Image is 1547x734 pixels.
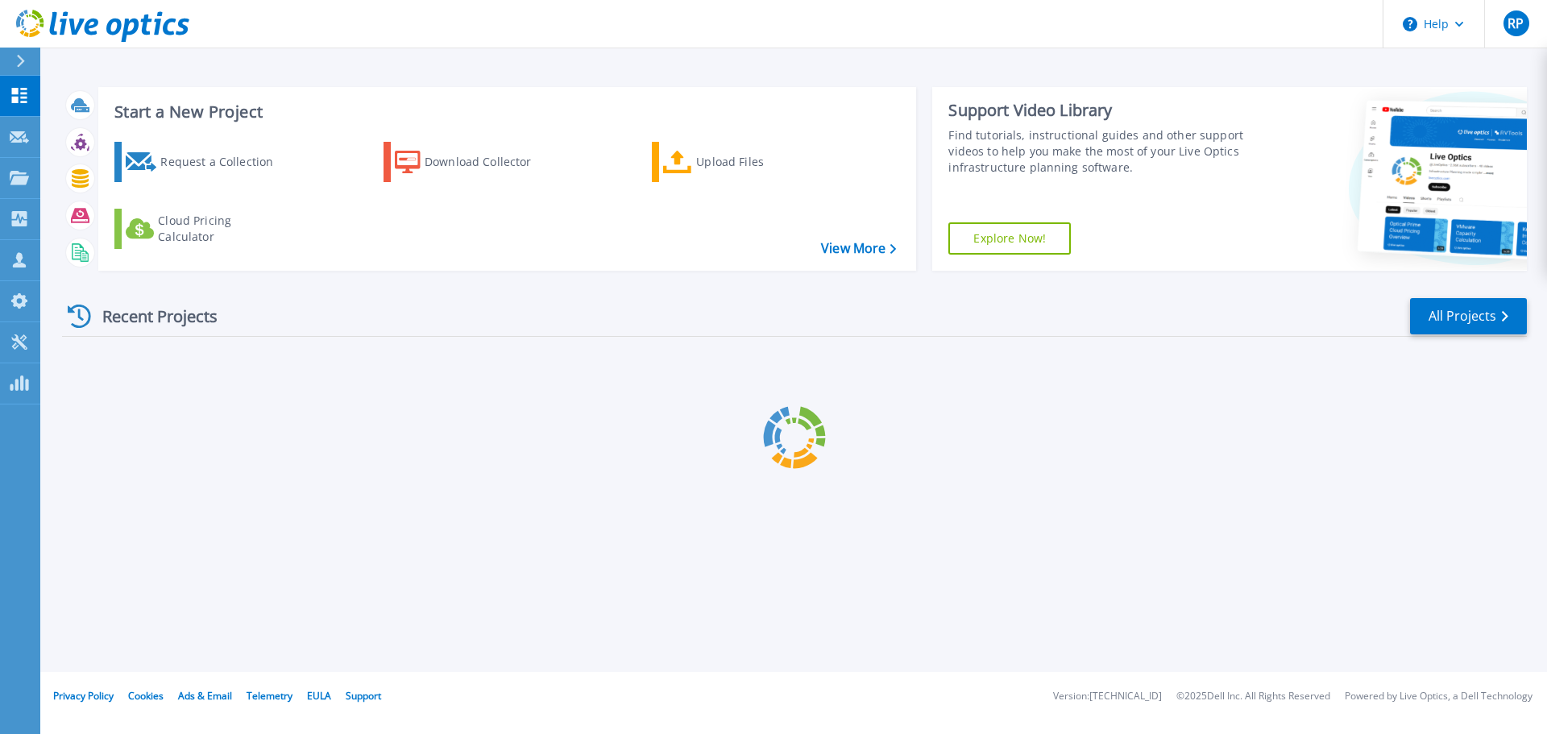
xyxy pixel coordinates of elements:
a: View More [821,241,896,256]
span: RP [1508,17,1524,30]
a: EULA [307,689,331,703]
div: Upload Files [696,146,825,178]
li: © 2025 Dell Inc. All Rights Reserved [1176,691,1330,702]
div: Download Collector [425,146,554,178]
a: Privacy Policy [53,689,114,703]
a: Support [346,689,381,703]
div: Cloud Pricing Calculator [158,213,287,245]
a: Download Collector [384,142,563,182]
h3: Start a New Project [114,103,896,121]
a: Telemetry [247,689,292,703]
a: Explore Now! [948,222,1071,255]
div: Find tutorials, instructional guides and other support videos to help you make the most of your L... [948,127,1251,176]
div: Recent Projects [62,297,239,336]
a: Request a Collection [114,142,294,182]
a: Cloud Pricing Calculator [114,209,294,249]
div: Request a Collection [160,146,289,178]
li: Version: [TECHNICAL_ID] [1053,691,1162,702]
a: Cookies [128,689,164,703]
li: Powered by Live Optics, a Dell Technology [1345,691,1532,702]
a: All Projects [1410,298,1527,334]
a: Upload Files [652,142,832,182]
a: Ads & Email [178,689,232,703]
div: Support Video Library [948,100,1251,121]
